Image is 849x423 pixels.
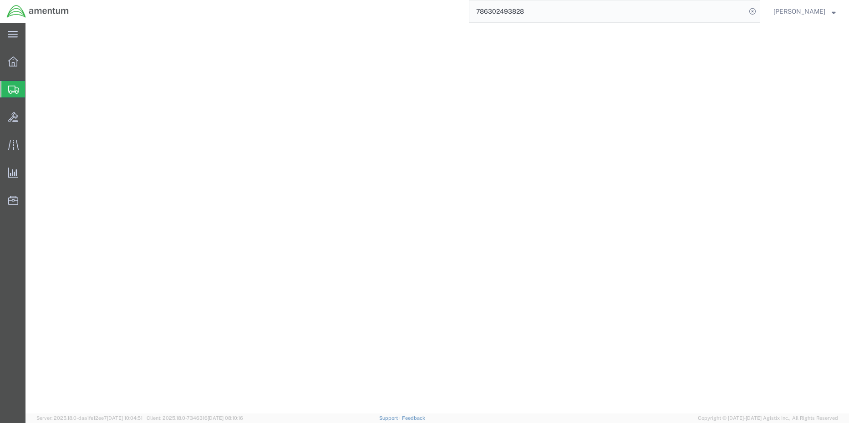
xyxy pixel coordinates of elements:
[147,415,243,421] span: Client: 2025.18.0-7346316
[379,415,402,421] a: Support
[773,6,836,17] button: [PERSON_NAME]
[107,415,142,421] span: [DATE] 10:04:51
[6,5,69,18] img: logo
[25,23,849,413] iframe: FS Legacy Container
[469,0,746,22] input: Search for shipment number, reference number
[208,415,243,421] span: [DATE] 08:10:16
[773,6,825,16] span: Rebecca Thorstenson
[36,415,142,421] span: Server: 2025.18.0-daa1fe12ee7
[402,415,425,421] a: Feedback
[698,414,838,422] span: Copyright © [DATE]-[DATE] Agistix Inc., All Rights Reserved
